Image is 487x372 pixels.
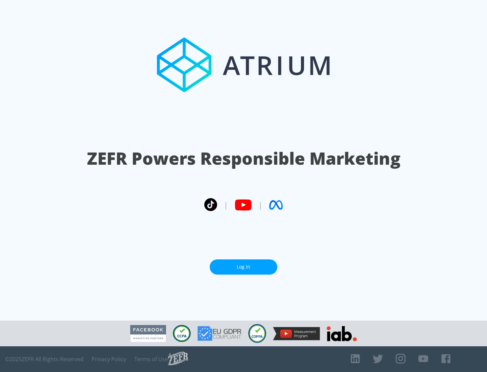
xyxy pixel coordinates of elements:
span: | [258,200,262,210]
a: Privacy Policy [92,356,126,363]
span: © 2025 ZEFR All Rights Reserved [5,356,84,363]
img: COPPA Compliant [248,324,266,343]
img: GDPR Compliant [198,326,241,341]
h1: ZEFR Powers Responsible Marketing [87,147,400,170]
img: CCPA Compliant [173,325,191,342]
span: | [224,200,228,210]
img: YouTube Measurement Program [273,327,320,340]
a: Log In [210,259,277,275]
img: IAB [327,326,357,341]
a: Terms of Use [134,356,168,363]
img: Facebook Marketing Partner [130,325,166,342]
